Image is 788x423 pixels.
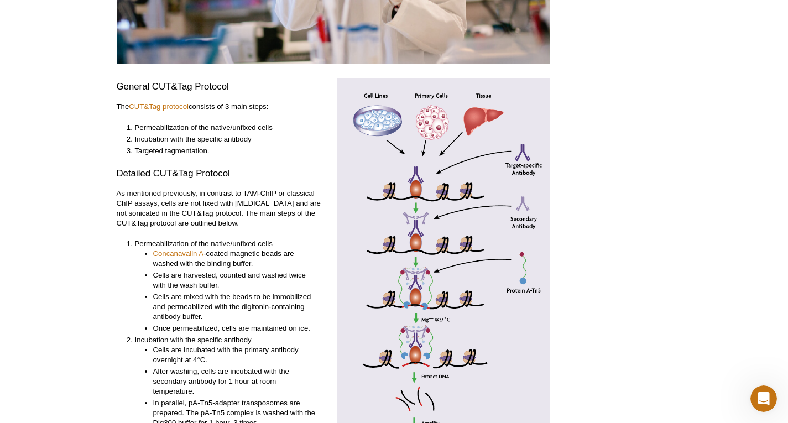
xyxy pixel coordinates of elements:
a: CUT&Tag protocol [129,102,189,111]
li: Once permeabilized, cells are maintained on ice. [153,323,318,333]
li: Targeted tagmentation. [135,146,318,156]
li: Incubation with the specific antibody [135,134,318,144]
li: -coated magnetic beads are washed with the binding buffer. [153,249,318,269]
h3: General CUT&Tag Protocol [117,80,329,93]
li: Cells are harvested, counted and washed twice with the wash buffer. [153,270,318,290]
li: Cells are mixed with the beads to be immobilized and permeabilized with the digitonin-containing ... [153,292,318,322]
li: After washing, cells are incubated with the secondary antibody for 1 hour at room temperature. [153,367,318,396]
p: The consists of 3 main steps: [117,102,329,112]
a: Concanavalin A [153,249,204,259]
iframe: Intercom live chat [750,385,777,412]
p: As mentioned previously, in contrast to TAM-ChIP or classical ChIP assays, cells are not fixed wi... [117,189,329,228]
li: Permeabilization of the native/unfixed cells [135,239,318,333]
li: Cells are incubated with the primary antibody overnight at 4°C. [153,345,318,365]
li: Permeabilization of the native/unfixed cells [135,123,318,133]
h3: Detailed CUT&Tag Protocol [117,167,329,180]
